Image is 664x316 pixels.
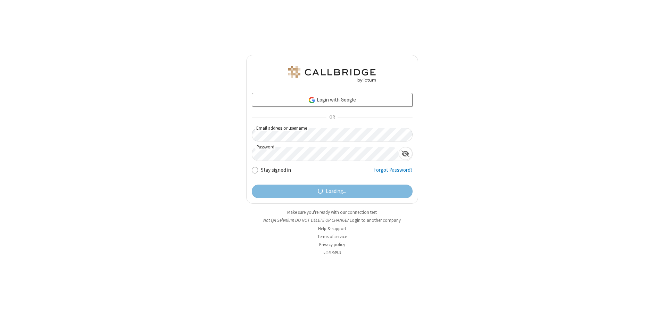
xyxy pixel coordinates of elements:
input: Email address or username [252,128,413,141]
input: Password [252,147,399,161]
a: Privacy policy [319,242,345,248]
button: Loading... [252,185,413,198]
a: Login with Google [252,93,413,107]
a: Terms of service [317,234,347,240]
span: OR [326,113,338,122]
img: google-icon.png [308,96,316,104]
img: QA Selenium DO NOT DELETE OR CHANGE [287,66,377,82]
div: Show password [399,147,412,160]
label: Stay signed in [261,166,291,174]
button: Login to another company [350,217,401,224]
a: Forgot Password? [373,166,413,179]
a: Help & support [318,226,346,232]
li: Not QA Selenium DO NOT DELETE OR CHANGE? [246,217,418,224]
a: Make sure you're ready with our connection test [287,209,377,215]
li: v2.6.349.3 [246,249,418,256]
span: Loading... [326,187,346,195]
